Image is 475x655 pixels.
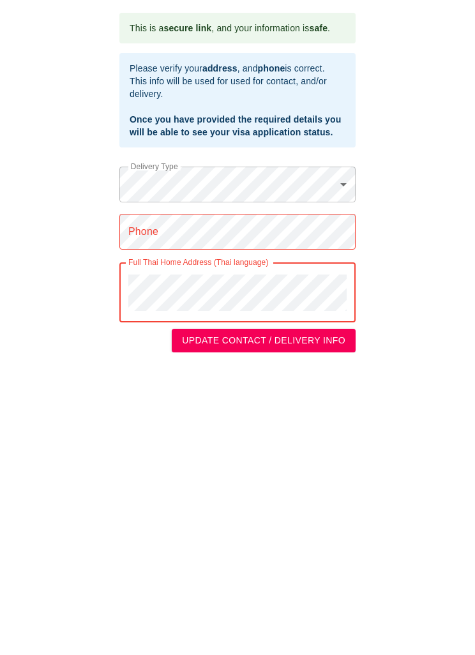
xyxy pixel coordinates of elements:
button: UPDATE CONTACT / DELIVERY INFO [172,329,356,352]
div: Please verify your , and is correct. [130,62,345,75]
div: This is a , and your information is . [130,17,330,40]
span: UPDATE CONTACT / DELIVERY INFO [182,333,345,349]
b: phone [258,63,285,73]
b: secure link [163,23,211,33]
b: address [202,63,237,73]
div: Once you have provided the required details you will be able to see your visa application status. [130,113,345,139]
b: safe [309,23,328,33]
div: This info will be used for used for contact, and/or delivery. [130,75,345,100]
